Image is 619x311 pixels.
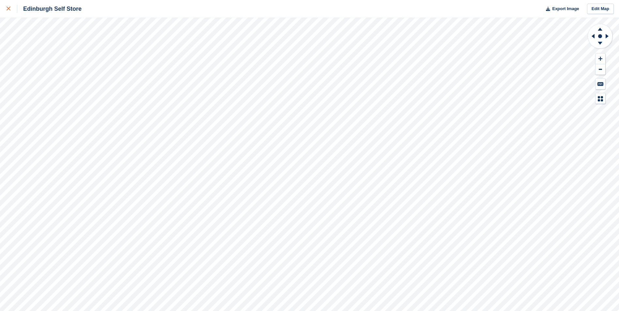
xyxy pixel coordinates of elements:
[596,79,605,89] button: Keyboard Shortcuts
[542,4,579,14] button: Export Image
[596,53,605,64] button: Zoom In
[587,4,614,14] a: Edit Map
[596,64,605,75] button: Zoom Out
[552,6,579,12] span: Export Image
[17,5,82,13] div: Edinburgh Self Store
[596,93,605,104] button: Map Legend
